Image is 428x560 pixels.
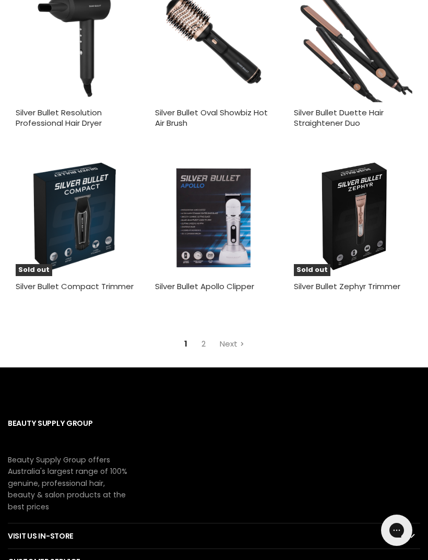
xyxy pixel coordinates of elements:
[8,523,420,549] h2: Visit Us In-Store
[312,158,395,277] img: Silver Bullet Zephyr Trimmer
[8,454,133,513] p: Beauty Supply Group offers Australia's largest range of 100% genuine, professional hair, beauty &...
[8,409,420,454] h2: Beauty Supply Group
[16,281,134,292] a: Silver Bullet Compact Trimmer
[16,264,52,276] span: Sold out
[294,158,412,277] a: Silver Bullet Zephyr TrimmerSold out
[18,158,132,277] img: Silver Bullet Compact Trimmer
[376,511,418,550] iframe: Gorgias live chat messenger
[165,158,263,277] img: Silver Bullet Apollo Clipper
[179,335,193,353] span: 1
[294,264,330,276] span: Sold out
[155,107,268,128] a: Silver Bullet Oval Showbiz Hot Air Brush
[214,335,250,353] a: Next
[294,107,384,128] a: Silver Bullet Duette Hair Straightener Duo
[196,335,211,353] a: 2
[16,107,102,128] a: Silver Bullet Resolution Professional Hair Dryer
[294,281,400,292] a: Silver Bullet Zephyr Trimmer
[155,158,274,277] a: Silver Bullet Apollo Clipper
[155,281,254,292] a: Silver Bullet Apollo Clipper
[16,158,134,277] a: Silver Bullet Compact TrimmerSold out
